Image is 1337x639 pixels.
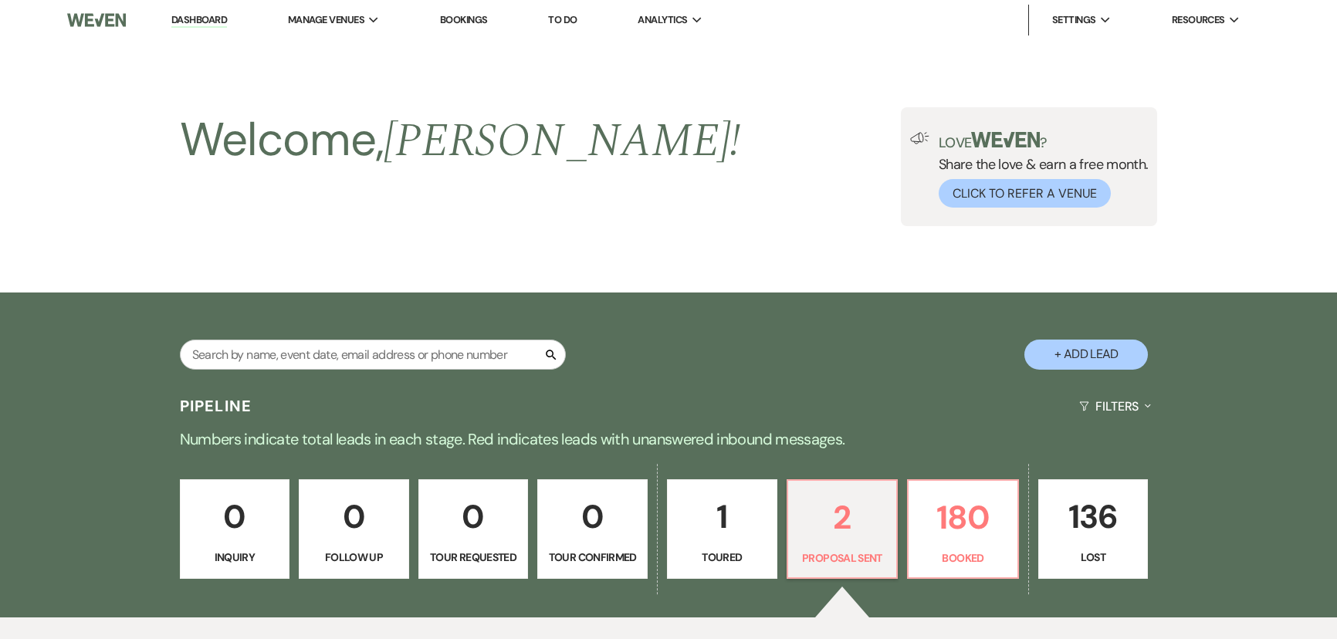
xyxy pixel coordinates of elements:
[971,132,1040,147] img: weven-logo-green.svg
[918,549,1008,566] p: Booked
[1073,386,1157,427] button: Filters
[428,491,519,543] p: 0
[309,549,399,566] p: Follow Up
[180,340,566,370] input: Search by name, event date, email address or phone number
[190,491,280,543] p: 0
[547,549,638,566] p: Tour Confirmed
[929,132,1149,208] div: Share the love & earn a free month.
[907,479,1019,580] a: 180Booked
[677,491,767,543] p: 1
[299,479,409,580] a: 0Follow Up
[787,479,899,580] a: 2Proposal Sent
[537,479,648,580] a: 0Tour Confirmed
[440,13,488,26] a: Bookings
[113,427,1224,451] p: Numbers indicate total leads in each stage. Red indicates leads with unanswered inbound messages.
[180,107,741,174] h2: Welcome,
[1172,12,1225,28] span: Resources
[638,12,687,28] span: Analytics
[1048,549,1139,566] p: Lost
[288,12,364,28] span: Manage Venues
[918,492,1008,543] p: 180
[667,479,777,580] a: 1Toured
[910,132,929,144] img: loud-speaker-illustration.svg
[939,179,1111,208] button: Click to Refer a Venue
[547,491,638,543] p: 0
[180,479,290,580] a: 0Inquiry
[797,549,888,566] p: Proposal Sent
[548,13,577,26] a: To Do
[428,549,519,566] p: Tour Requested
[939,132,1149,150] p: Love ?
[384,106,740,177] span: [PERSON_NAME] !
[180,395,252,417] h3: Pipeline
[677,549,767,566] p: Toured
[1038,479,1149,580] a: 136Lost
[309,491,399,543] p: 0
[1052,12,1096,28] span: Settings
[1048,491,1139,543] p: 136
[171,13,227,28] a: Dashboard
[797,492,888,543] p: 2
[190,549,280,566] p: Inquiry
[418,479,529,580] a: 0Tour Requested
[1024,340,1148,370] button: + Add Lead
[67,4,126,36] img: Weven Logo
